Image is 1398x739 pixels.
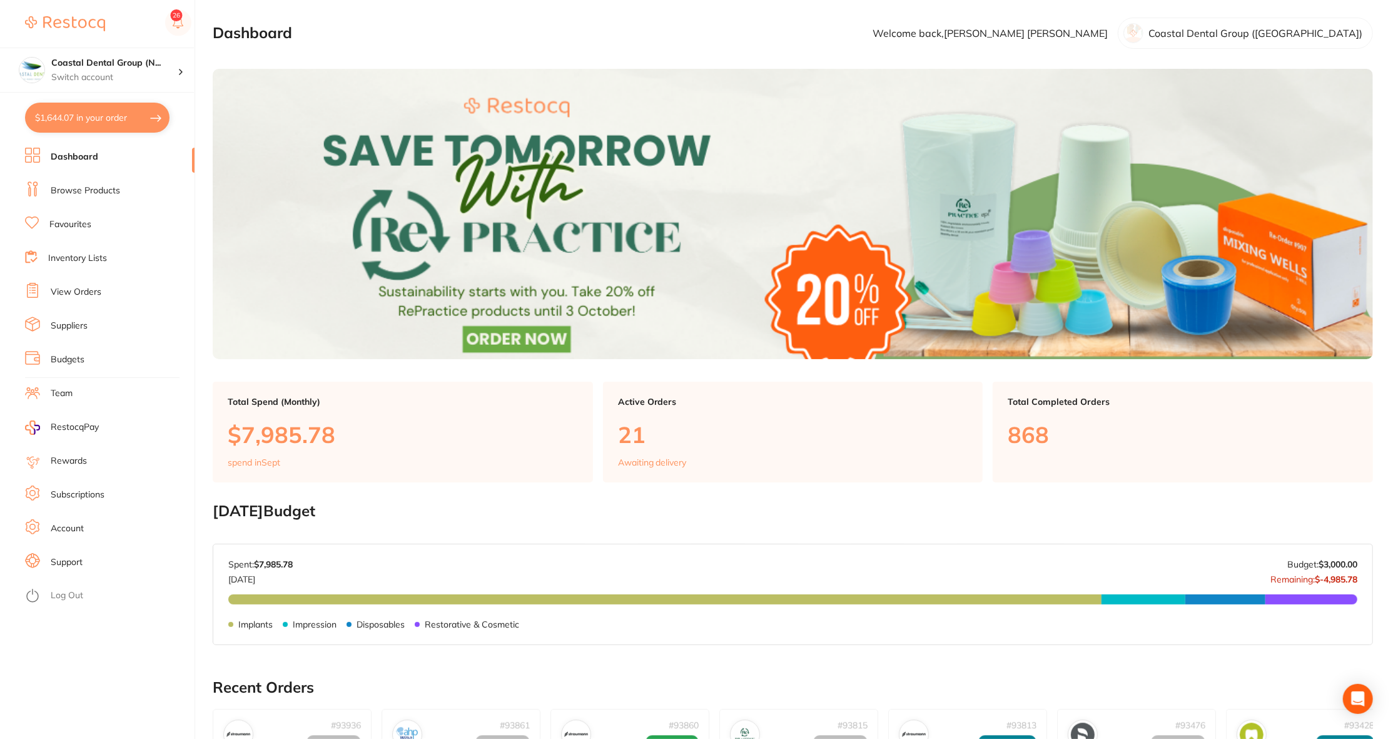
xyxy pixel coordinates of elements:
[25,9,105,38] a: Restocq Logo
[213,382,593,483] a: Total Spend (Monthly)$7,985.78spend inSept
[51,455,87,467] a: Rewards
[425,619,519,629] p: Restorative & Cosmetic
[25,420,99,435] a: RestocqPay
[1287,559,1357,569] p: Budget:
[25,103,170,133] button: $1,644.07 in your order
[25,420,40,435] img: RestocqPay
[51,320,88,332] a: Suppliers
[213,679,1373,696] h2: Recent Orders
[51,354,84,366] a: Budgets
[25,16,105,31] img: Restocq Logo
[25,586,191,606] button: Log Out
[1008,397,1358,407] p: Total Completed Orders
[51,421,99,434] span: RestocqPay
[213,69,1373,359] img: Dashboard
[838,720,868,730] p: # 93815
[228,559,293,569] p: Spent:
[1148,28,1362,39] p: Coastal Dental Group ([GEOGRAPHIC_DATA])
[51,556,83,569] a: Support
[1006,720,1036,730] p: # 93813
[603,382,983,483] a: Active Orders21Awaiting delivery
[1270,569,1357,584] p: Remaining:
[873,28,1108,39] p: Welcome back, [PERSON_NAME] [PERSON_NAME]
[51,286,101,298] a: View Orders
[228,397,578,407] p: Total Spend (Monthly)
[1008,422,1358,447] p: 868
[1319,559,1357,570] strong: $3,000.00
[238,619,273,629] p: Implants
[618,457,687,467] p: Awaiting delivery
[669,720,699,730] p: # 93860
[213,502,1373,520] h2: [DATE] Budget
[48,252,107,265] a: Inventory Lists
[228,422,578,447] p: $7,985.78
[357,619,405,629] p: Disposables
[228,569,293,584] p: [DATE]
[51,522,84,535] a: Account
[1315,574,1357,585] strong: $-4,985.78
[254,559,293,570] strong: $7,985.78
[1344,720,1374,730] p: # 93428
[51,589,83,602] a: Log Out
[1175,720,1205,730] p: # 93476
[51,57,178,69] h4: Coastal Dental Group (Newcastle)
[228,457,280,467] p: spend in Sept
[49,218,91,231] a: Favourites
[618,397,968,407] p: Active Orders
[51,151,98,163] a: Dashboard
[293,619,337,629] p: Impression
[500,720,530,730] p: # 93861
[51,387,73,400] a: Team
[331,720,361,730] p: # 93936
[51,71,178,84] p: Switch account
[993,382,1373,483] a: Total Completed Orders868
[213,24,292,42] h2: Dashboard
[51,185,120,197] a: Browse Products
[51,489,104,501] a: Subscriptions
[19,58,44,83] img: Coastal Dental Group (Newcastle)
[1343,684,1373,714] div: Open Intercom Messenger
[618,422,968,447] p: 21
